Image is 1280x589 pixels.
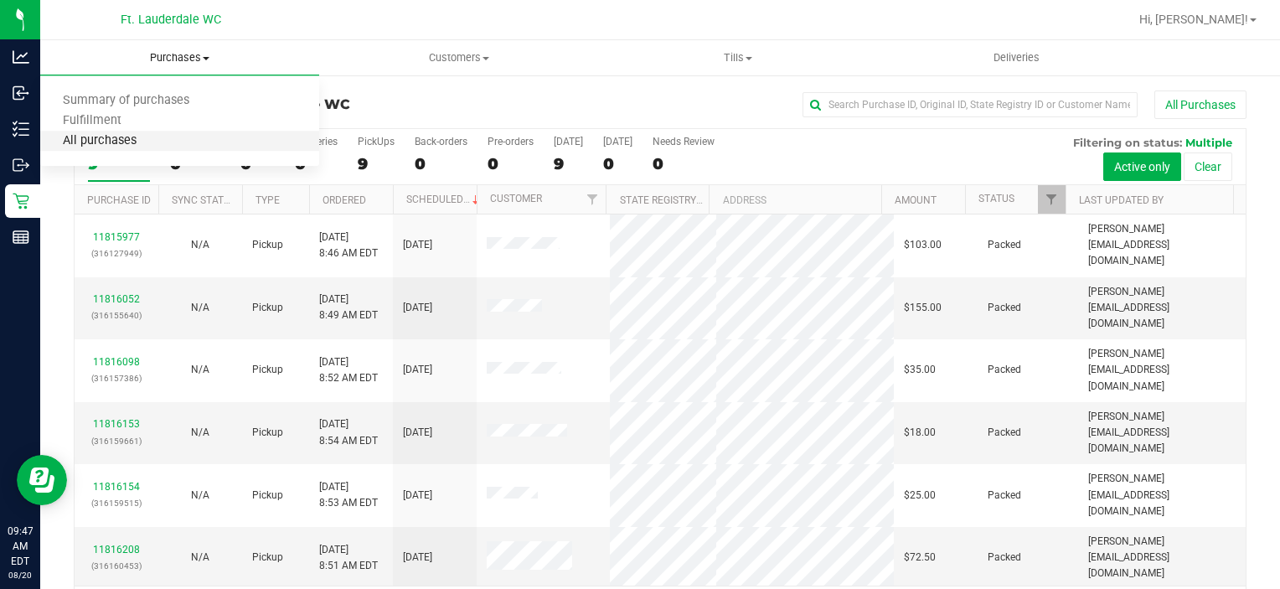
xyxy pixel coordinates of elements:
[554,154,583,173] div: 9
[255,194,280,206] a: Type
[988,488,1021,504] span: Packed
[904,550,936,566] span: $72.50
[988,237,1021,253] span: Packed
[8,524,33,569] p: 09:47 AM EDT
[252,362,283,378] span: Pickup
[358,136,395,147] div: PickUps
[1088,346,1236,395] span: [PERSON_NAME][EMAIL_ADDRESS][DOMAIN_NAME]
[1139,13,1248,26] span: Hi, [PERSON_NAME]!
[598,40,877,75] a: Tills
[191,302,209,313] span: Not Applicable
[490,193,542,204] a: Customer
[40,40,319,75] a: Purchases Summary of purchases Fulfillment All purchases
[85,495,148,511] p: (316159515)
[93,356,140,368] a: 11816098
[1088,471,1236,519] span: [PERSON_NAME][EMAIL_ADDRESS][DOMAIN_NAME]
[13,193,29,209] inline-svg: Retail
[191,362,209,378] button: N/A
[358,154,395,173] div: 9
[1088,284,1236,333] span: [PERSON_NAME][EMAIL_ADDRESS][DOMAIN_NAME]
[191,488,209,504] button: N/A
[620,194,708,206] a: State Registry ID
[904,488,936,504] span: $25.00
[191,550,209,566] button: N/A
[191,364,209,375] span: Not Applicable
[87,194,151,206] a: Purchase ID
[415,136,467,147] div: Back-orders
[988,362,1021,378] span: Packed
[904,237,942,253] span: $103.00
[599,50,876,65] span: Tills
[319,416,378,448] span: [DATE] 8:54 AM EDT
[403,237,432,253] span: [DATE]
[403,425,432,441] span: [DATE]
[191,426,209,438] span: Not Applicable
[93,231,140,243] a: 11815977
[971,50,1062,65] span: Deliveries
[13,157,29,173] inline-svg: Outbound
[988,425,1021,441] span: Packed
[406,194,483,205] a: Scheduled
[85,433,148,449] p: (316159661)
[403,488,432,504] span: [DATE]
[40,50,319,65] span: Purchases
[319,40,598,75] a: Customers
[904,300,942,316] span: $155.00
[85,307,148,323] p: (316155640)
[319,230,378,261] span: [DATE] 8:46 AM EDT
[13,121,29,137] inline-svg: Inventory
[252,300,283,316] span: Pickup
[8,569,33,581] p: 08/20
[17,455,67,505] iframe: Resource center
[13,229,29,245] inline-svg: Reports
[319,479,378,511] span: [DATE] 8:53 AM EDT
[403,300,432,316] span: [DATE]
[988,300,1021,316] span: Packed
[319,292,378,323] span: [DATE] 8:49 AM EDT
[1185,136,1232,149] span: Multiple
[978,193,1014,204] a: Status
[252,237,283,253] span: Pickup
[1103,152,1181,181] button: Active only
[13,49,29,65] inline-svg: Analytics
[603,154,632,173] div: 0
[988,550,1021,566] span: Packed
[121,13,221,27] span: Ft. Lauderdale WC
[191,425,209,441] button: N/A
[653,136,715,147] div: Needs Review
[85,558,148,574] p: (316160453)
[191,237,209,253] button: N/A
[85,370,148,386] p: (316157386)
[13,85,29,101] inline-svg: Inbound
[803,92,1138,117] input: Search Purchase ID, Original ID, State Registry ID or Customer Name...
[85,245,148,261] p: (316127949)
[488,136,534,147] div: Pre-orders
[904,425,936,441] span: $18.00
[191,551,209,563] span: Not Applicable
[191,239,209,251] span: Not Applicable
[252,425,283,441] span: Pickup
[191,489,209,501] span: Not Applicable
[1038,185,1066,214] a: Filter
[191,300,209,316] button: N/A
[1079,194,1164,206] a: Last Updated By
[554,136,583,147] div: [DATE]
[40,134,159,148] span: All purchases
[403,362,432,378] span: [DATE]
[603,136,632,147] div: [DATE]
[877,40,1156,75] a: Deliveries
[319,542,378,574] span: [DATE] 8:51 AM EDT
[1184,152,1232,181] button: Clear
[40,114,144,128] span: Fulfillment
[323,194,366,206] a: Ordered
[252,550,283,566] span: Pickup
[320,50,597,65] span: Customers
[172,194,236,206] a: Sync Status
[895,194,937,206] a: Amount
[403,550,432,566] span: [DATE]
[93,418,140,430] a: 11816153
[93,293,140,305] a: 11816052
[415,154,467,173] div: 0
[488,154,534,173] div: 0
[578,185,606,214] a: Filter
